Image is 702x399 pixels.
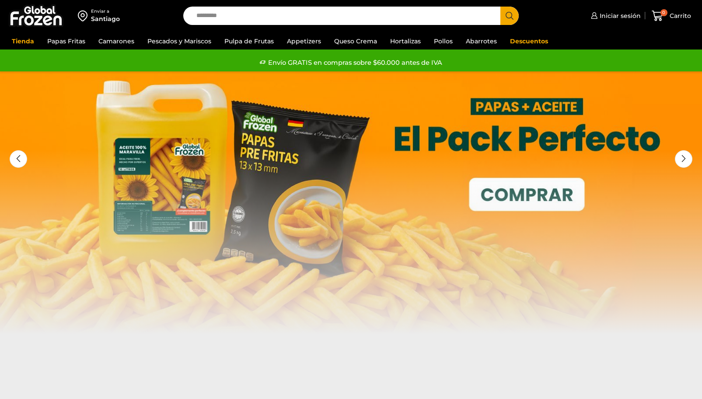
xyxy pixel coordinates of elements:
a: Hortalizas [386,33,425,49]
a: Papas Fritas [43,33,90,49]
a: Pollos [430,33,457,49]
span: 0 [660,9,667,16]
a: Tienda [7,33,38,49]
a: Pescados y Mariscos [143,33,216,49]
a: 0 Carrito [650,6,693,26]
a: Pulpa de Frutas [220,33,278,49]
img: address-field-icon.svg [78,8,91,23]
div: Santiago [91,14,120,23]
span: Carrito [667,11,691,20]
button: Search button [500,7,519,25]
a: Camarones [94,33,139,49]
a: Abarrotes [461,33,501,49]
a: Iniciar sesión [589,7,641,25]
span: Iniciar sesión [597,11,641,20]
a: Descuentos [506,33,552,49]
a: Appetizers [283,33,325,49]
div: Enviar a [91,8,120,14]
a: Queso Crema [330,33,381,49]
